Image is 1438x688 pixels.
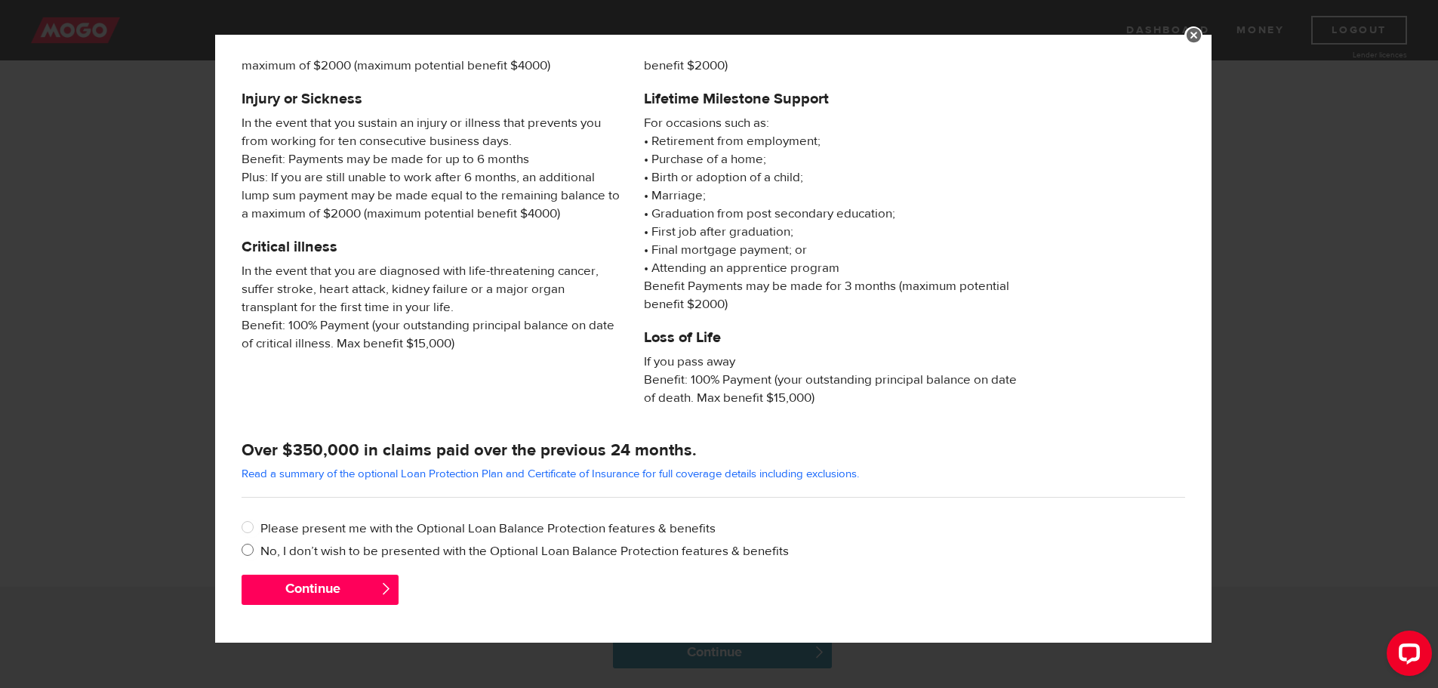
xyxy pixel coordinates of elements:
[242,262,621,353] span: In the event that you are diagnosed with life-threatening cancer, suffer stroke, heart attack, ki...
[260,520,1185,538] label: Please present me with the Optional Loan Balance Protection features & benefits
[242,90,621,108] h5: Injury or Sickness
[260,542,1185,560] label: No, I don’t wish to be presented with the Optional Loan Balance Protection features & benefits
[242,114,621,223] span: In the event that you sustain an injury or illness that prevents you from working for ten consecu...
[644,329,1024,347] h5: Loss of Life
[380,582,393,595] span: 
[644,353,1024,407] span: If you pass away Benefit: 100% Payment (your outstanding principal balance on date of death. Max ...
[242,467,859,481] a: Read a summary of the optional Loan Protection Plan and Certificate of Insurance for full coverag...
[242,440,1185,461] h4: Over $350,000 in claims paid over the previous 24 months.
[242,575,399,605] button: Continue
[644,90,1024,108] h5: Lifetime Milestone Support
[1375,625,1438,688] iframe: LiveChat chat widget
[644,114,1024,313] p: • Retirement from employment; • Purchase of a home; • Birth or adoption of a child; • Marriage; •...
[242,542,260,561] input: No, I don’t wish to be presented with the Optional Loan Balance Protection features & benefits
[242,520,260,538] input: Please present me with the Optional Loan Balance Protection features & benefits
[242,238,621,256] h5: Critical illness
[644,114,1024,132] span: For occasions such as:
